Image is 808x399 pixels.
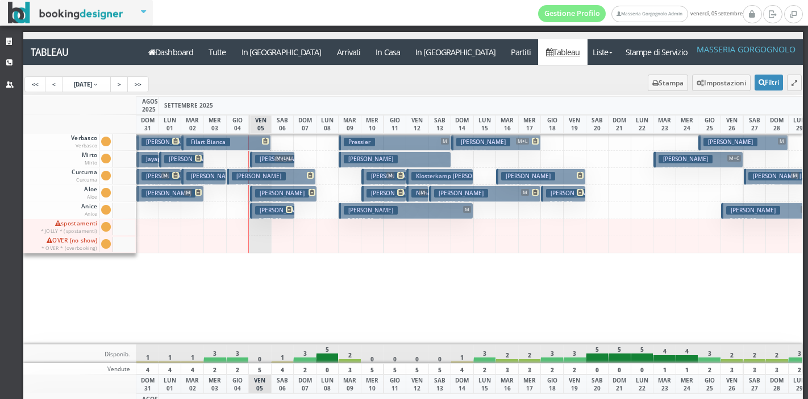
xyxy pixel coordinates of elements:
[441,138,449,145] span: M
[726,206,780,215] h3: [PERSON_NAME]
[775,183,794,190] small: 3 notti
[698,134,788,151] button: [PERSON_NAME] M € 1409.40 4 notti
[631,115,654,134] div: LUN 22
[344,216,470,225] p: € 2070.00
[518,363,542,375] div: 3
[451,344,474,363] div: 1
[653,115,676,134] div: MAR 23
[141,172,247,180] h3: [PERSON_NAME] | [PERSON_NAME]
[456,138,510,146] h3: [PERSON_NAME]
[608,344,631,363] div: 5
[226,375,249,393] div: GIO 04
[734,149,753,156] small: 4 notti
[473,115,497,134] div: LUN 15
[386,172,394,179] span: M
[586,363,609,375] div: 0
[87,194,97,200] small: Aloe
[141,164,155,200] p: € 283.50
[676,375,699,393] div: MER 24
[8,2,123,24] img: BookingDesigner.com
[631,363,654,375] div: 0
[653,363,676,375] div: 1
[181,134,271,151] button: Filart Bianca € 1468.88 4 notti
[232,182,313,191] p: € 1320.00
[540,344,564,363] div: 3
[186,172,339,180] h3: [PERSON_NAME] [PERSON_NAME] | [PERSON_NAME]
[344,206,398,215] h3: [PERSON_NAME]
[464,200,484,207] small: 5 notti
[110,76,128,92] a: >
[653,151,743,168] button: [PERSON_NAME] M+C € 1566.00 4 notti
[45,76,63,92] a: <
[159,375,182,393] div: LUN 01
[374,149,393,156] small: 5 notti
[76,142,97,149] small: Verbasco
[361,168,406,185] button: [PERSON_NAME] | [PERSON_NAME] M € 769.42 2 notti
[765,115,789,134] div: DOM 28
[473,375,497,393] div: LUN 15
[720,363,744,375] div: 3
[141,39,201,65] a: Dashboard
[521,189,529,196] span: M
[142,97,166,114] span: AGOSTO 2025
[172,200,191,207] small: 5 notti
[316,375,339,393] div: LUN 08
[255,216,291,233] p: € 770.00
[226,363,249,375] div: 2
[406,375,429,393] div: VEN 12
[451,134,541,151] button: [PERSON_NAME] M+L € 2000.00 4 notti
[136,186,203,202] button: [PERSON_NAME] M € 1875.20 5 notti
[692,75,751,91] button: Impostazioni
[293,363,316,375] div: 2
[463,206,471,213] span: M
[653,344,676,363] div: 4
[518,375,542,393] div: MER 17
[76,176,97,183] small: Curcuma
[70,168,99,184] span: Curcuma
[141,147,178,165] p: € 1174.50
[232,172,286,180] h3: [PERSON_NAME]
[141,155,227,163] h3: Jayapratap [PERSON_NAME]
[541,186,586,202] button: [PERSON_NAME] [PERSON_NAME] € 540.00 2 notti
[408,39,503,65] a: In [GEOGRAPHIC_DATA]
[743,115,767,134] div: SAB 27
[339,203,473,219] button: [PERSON_NAME] M € 2070.00 6 notti
[531,183,551,190] small: 4 notti
[161,172,169,179] span: M
[496,168,586,185] button: [PERSON_NAME] € 1384.92 4 notti
[546,189,647,198] h3: [PERSON_NAME] [PERSON_NAME]
[743,344,767,363] div: 2
[85,211,98,217] small: Anice
[406,186,428,202] button: Nehorayoff Ariel M € 314.00
[406,363,429,375] div: 5
[648,75,688,91] button: Stampa
[366,172,472,180] h3: [PERSON_NAME] | [PERSON_NAME]
[40,237,99,252] span: OVER (no show)
[338,363,361,375] div: 3
[164,101,213,109] span: SETTEMBRE 2025
[608,363,631,375] div: 0
[69,134,99,150] span: Verbasco
[23,363,137,375] div: Vendute
[361,363,384,375] div: 5
[141,182,178,199] p: € 2149.02
[456,147,538,157] p: € 2000.00
[586,375,609,393] div: SAB 20
[756,217,776,224] small: 4 notti
[516,138,529,145] span: M+L
[384,344,407,363] div: 0
[248,344,272,363] div: 0
[24,76,46,92] a: <<
[203,344,227,363] div: 3
[374,166,393,173] small: 5 notti
[434,199,538,208] p: € 1573.90
[293,115,316,134] div: DOM 07
[181,363,204,375] div: 4
[141,138,294,146] h3: [PERSON_NAME] [PERSON_NAME] | [PERSON_NAME]
[338,344,361,363] div: 2
[248,363,272,375] div: 5
[181,168,226,185] button: [PERSON_NAME] [PERSON_NAME] | [PERSON_NAME] € 477.40 2 notti
[80,151,99,167] span: Mirto
[501,172,555,180] h3: [PERSON_NAME]
[495,344,519,363] div: 2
